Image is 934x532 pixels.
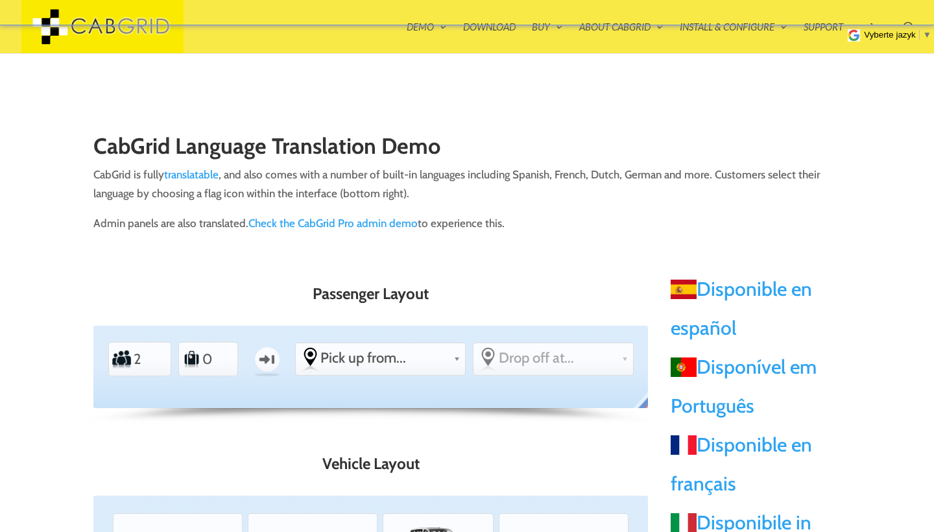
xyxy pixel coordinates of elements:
[248,217,418,230] a: Check the CabGrid Pro admin demo
[864,30,916,40] span: Vyberte jazyk
[407,22,447,53] a: Demo
[112,345,132,374] label: Number of Passengers
[473,343,633,372] div: Select the place the destination address is within
[21,18,184,32] a: CabGrid Taxi Plugin
[202,345,233,374] input: Number of Suitcases
[923,30,931,40] span: ▼
[671,433,812,496] a: Disponible en français
[93,285,648,309] h3: Passenger Layout
[463,22,516,53] a: Download
[864,30,931,40] a: Vyberte jazyk​
[919,30,920,40] span: ​
[854,451,934,513] iframe: chat widget
[671,355,817,418] a: Disponível em Português
[671,280,697,299] span: Español - ES
[671,277,812,340] a: Disponible en español
[93,165,841,214] p: CabGrid is fully , and also comes with a number of built-in languages including Spanish, French, ...
[182,345,201,374] label: Number of Suitcases
[532,22,563,53] a: Buy
[320,349,448,367] span: Pick up from...
[671,435,697,455] span: Français - FR
[93,134,841,165] h1: CabGrid Language Translation Demo
[671,357,697,377] span: Português - PT
[93,455,648,479] h3: Vehicle Layout
[164,168,219,181] a: translatable
[248,341,286,378] label: One-way
[499,349,616,367] span: Drop off at...
[296,343,466,372] div: Select the place the starting address falls within
[579,22,664,53] a: About CabGrid
[680,22,787,53] a: Install & Configure
[93,214,841,233] p: Admin panels are also translated. to experience this.
[804,22,856,53] a: Support
[631,392,658,419] span: русском - RU
[133,345,164,374] input: Number of Passengers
